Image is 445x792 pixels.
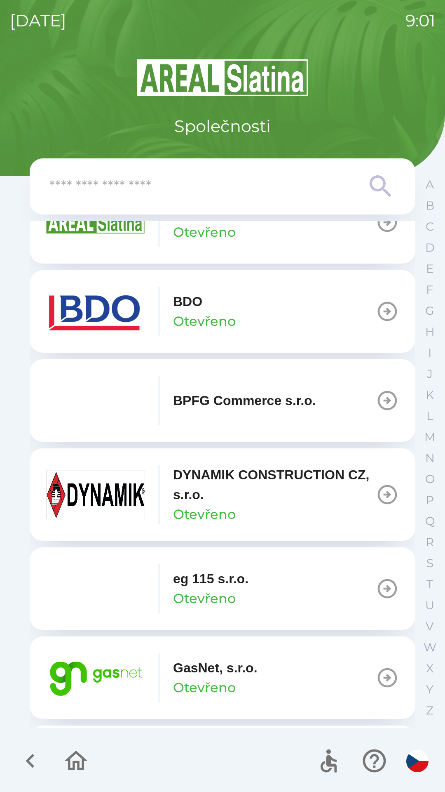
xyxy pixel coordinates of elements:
[46,564,145,613] img: 1a4889b5-dc5b-4fa6-815e-e1339c265386.png
[419,384,440,405] button: K
[426,556,433,570] p: S
[419,405,440,427] button: L
[406,750,429,772] img: cs flag
[428,346,431,360] p: I
[419,679,440,700] button: Y
[425,598,434,613] p: U
[10,8,66,33] p: [DATE]
[173,569,248,589] p: eg 115 s.r.o.
[405,8,435,33] p: 9:01
[427,367,433,381] p: J
[419,574,440,595] button: T
[426,703,433,718] p: Z
[426,661,433,676] p: X
[425,304,434,318] p: G
[424,640,436,655] p: W
[419,237,440,258] button: D
[30,547,415,630] button: eg 115 s.r.o.Otevřeno
[173,292,202,311] p: BDO
[425,472,435,486] p: O
[426,388,434,402] p: K
[419,174,440,195] button: A
[173,391,316,410] p: BPFG Commerce s.r.o.
[425,240,435,255] p: D
[30,270,415,353] button: BDOOtevřeno
[426,577,433,592] p: T
[419,195,440,216] button: B
[173,311,236,331] p: Otevřeno
[173,465,376,504] p: DYNAMIK CONSTRUCTION CZ, s.r.o.
[30,359,415,442] button: BPFG Commerce s.r.o.
[419,363,440,384] button: J
[426,682,433,697] p: Y
[426,198,434,213] p: B
[46,198,145,247] img: aad3f322-fb90-43a2-be23-5ead3ef36ce5.png
[173,589,236,608] p: Otevřeno
[46,287,145,336] img: ae7449ef-04f1-48ed-85b5-e61960c78b50.png
[173,222,236,242] p: Otevřeno
[46,376,145,425] img: f3b1b367-54a7-43c8-9d7e-84e812667233.png
[426,219,434,234] p: C
[419,448,440,469] button: N
[46,653,145,702] img: 95bd5263-4d84-4234-8c68-46e365c669f1.png
[174,114,271,139] p: Společnosti
[419,511,440,532] button: Q
[419,595,440,616] button: U
[419,616,440,637] button: V
[426,283,433,297] p: F
[424,430,436,444] p: M
[173,658,258,678] p: GasNet, s.r.o.
[419,342,440,363] button: I
[419,700,440,721] button: Z
[419,216,440,237] button: C
[425,514,435,528] p: Q
[426,262,434,276] p: E
[46,470,145,519] img: 9aa1c191-0426-4a03-845b-4981a011e109.jpeg
[173,678,236,698] p: Otevřeno
[419,300,440,321] button: G
[419,469,440,490] button: O
[426,409,433,423] p: L
[426,177,434,192] p: A
[173,504,236,524] p: Otevřeno
[30,181,415,264] button: AREAL SLATINA, a.s.Otevřeno
[30,636,415,719] button: GasNet, s.r.o.Otevřeno
[419,321,440,342] button: H
[419,553,440,574] button: S
[419,490,440,511] button: P
[419,658,440,679] button: X
[425,325,435,339] p: H
[425,451,435,465] p: N
[426,619,434,634] p: V
[30,58,415,97] img: Logo
[419,427,440,448] button: M
[419,258,440,279] button: E
[419,637,440,658] button: W
[426,535,434,549] p: R
[419,279,440,300] button: F
[419,532,440,553] button: R
[30,448,415,541] button: DYNAMIK CONSTRUCTION CZ, s.r.o.Otevřeno
[426,493,434,507] p: P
